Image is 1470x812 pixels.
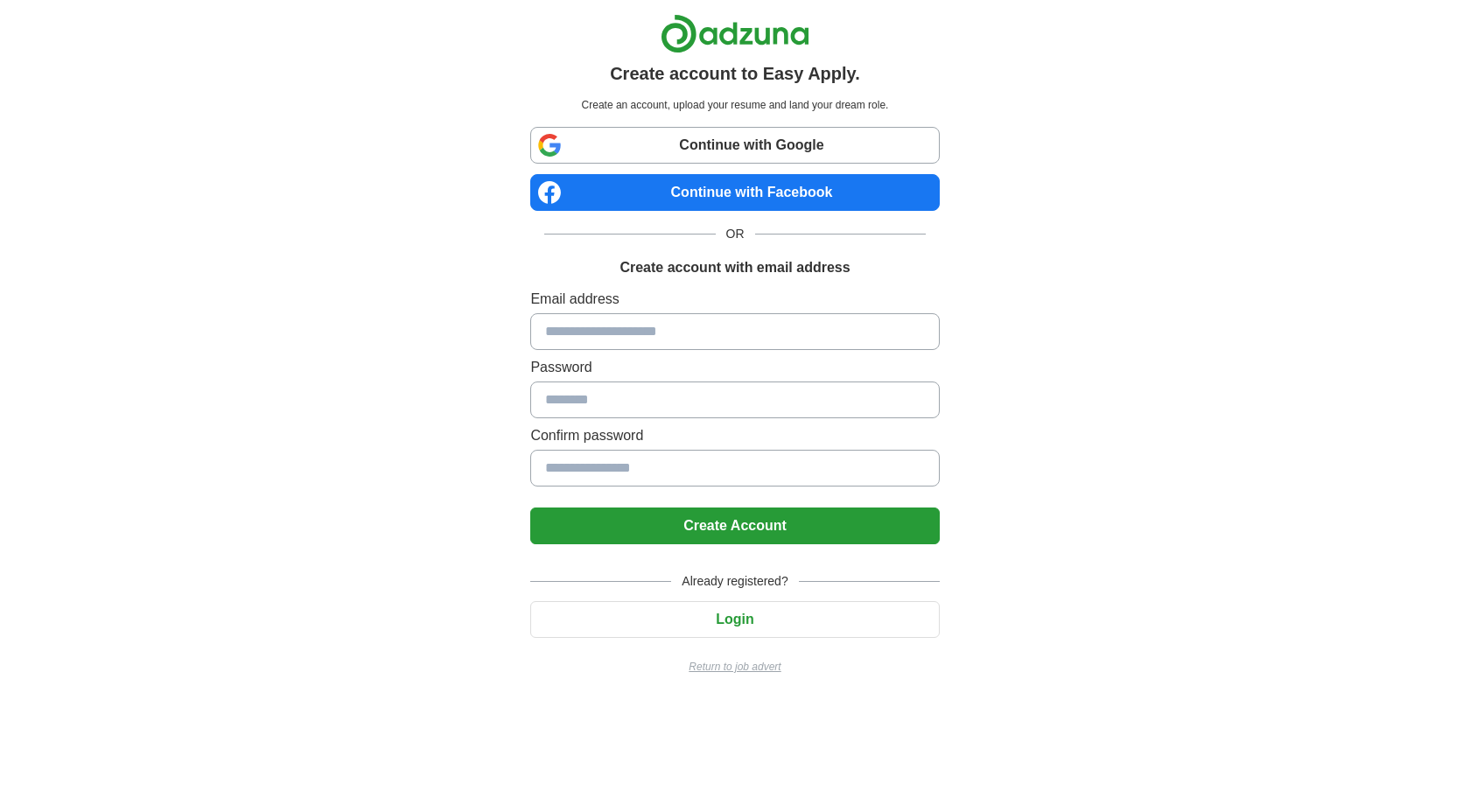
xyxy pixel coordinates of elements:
a: Return to job advert [530,659,939,675]
span: OR [716,225,755,243]
a: Continue with Google [530,127,939,164]
h1: Create account with email address [619,257,850,278]
label: Email address [530,289,939,310]
button: Login [530,601,939,638]
label: Confirm password [530,425,939,446]
a: Continue with Facebook [530,174,939,211]
span: Already registered? [671,572,798,591]
button: Create Account [530,507,939,544]
label: Password [530,357,939,378]
img: Adzuna logo [661,14,809,53]
a: Login [530,612,939,626]
h1: Create account to Easy Apply. [610,60,860,87]
p: Create an account, upload your resume and land your dream role. [534,97,935,113]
